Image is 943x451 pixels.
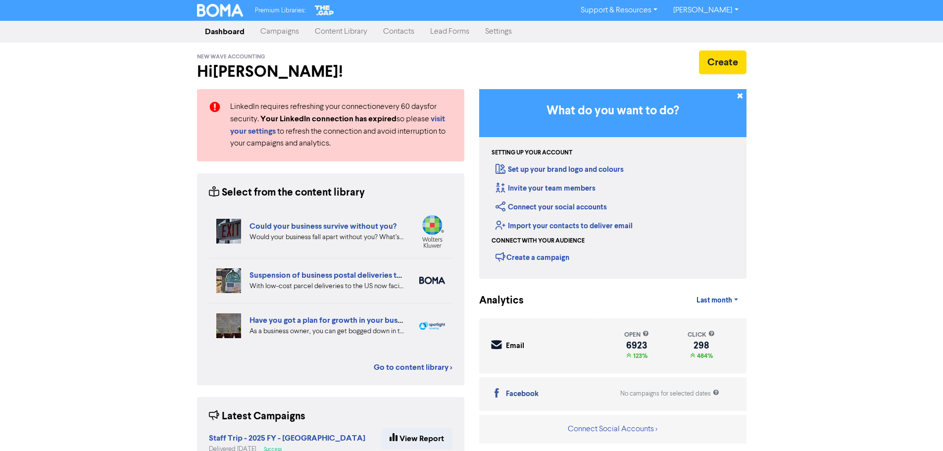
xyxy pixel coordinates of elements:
a: Invite your team members [496,184,596,193]
div: Getting Started in BOMA [479,89,746,279]
div: Would your business fall apart without you? What’s your Plan B in case of accident, illness, or j... [249,232,404,243]
span: Last month [696,296,732,305]
img: BOMA Logo [197,4,244,17]
span: Premium Libraries: [255,7,305,14]
a: Lead Forms [422,22,477,42]
div: As a business owner, you can get bogged down in the demands of day-to-day business. We can help b... [249,326,404,337]
img: wolterskluwer [419,215,445,248]
span: New Wave Accounting [197,53,265,60]
a: Campaigns [252,22,307,42]
a: Import your contacts to deliver email [496,221,633,231]
strong: Your LinkedIn connection has expired [260,114,397,124]
h3: What do you want to do? [494,104,732,118]
button: Create [699,50,746,74]
a: Connect your social accounts [496,202,607,212]
span: 123% [631,352,647,360]
div: Email [506,341,524,352]
button: Connect Social Accounts > [567,423,658,436]
a: Last month [689,291,746,310]
div: Connect with your audience [492,237,585,246]
div: open [624,330,649,340]
div: Create a campaign [496,250,569,264]
a: Contacts [375,22,422,42]
a: Set up your brand logo and colours [496,165,624,174]
a: Have you got a plan for growth in your business? [249,315,419,325]
div: Facebook [506,389,539,400]
div: No campaigns for selected dates [620,389,719,399]
strong: Staff Trip - 2025 FY - [GEOGRAPHIC_DATA] [209,433,365,443]
a: Staff Trip - 2025 FY - [GEOGRAPHIC_DATA] [209,435,365,443]
div: click [688,330,715,340]
a: [PERSON_NAME] [665,2,746,18]
a: Support & Resources [573,2,665,18]
div: Analytics [479,293,511,308]
a: visit your settings [230,115,445,136]
a: Settings [477,22,520,42]
h2: Hi [PERSON_NAME] ! [197,62,464,81]
img: boma [419,277,445,284]
div: LinkedIn requires refreshing your connection every 60 days for security. so please to refresh the... [223,101,460,150]
a: View Report [381,428,452,449]
a: Dashboard [197,22,252,42]
div: 6923 [624,342,649,350]
a: Could your business survive without you? [249,221,397,231]
div: Setting up your account [492,149,572,157]
div: Latest Campaigns [209,409,305,424]
iframe: Chat Widget [893,403,943,451]
span: 484% [695,352,713,360]
div: Select from the content library [209,185,365,200]
a: Content Library [307,22,375,42]
img: The Gap [313,4,335,17]
a: Suspension of business postal deliveries to the [GEOGRAPHIC_DATA]: what options do you have? [249,270,598,280]
a: Go to content library > [374,361,452,373]
div: With low-cost parcel deliveries to the US now facing tariffs, many international postal services ... [249,281,404,292]
div: 298 [688,342,715,350]
img: spotlight [419,322,445,330]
